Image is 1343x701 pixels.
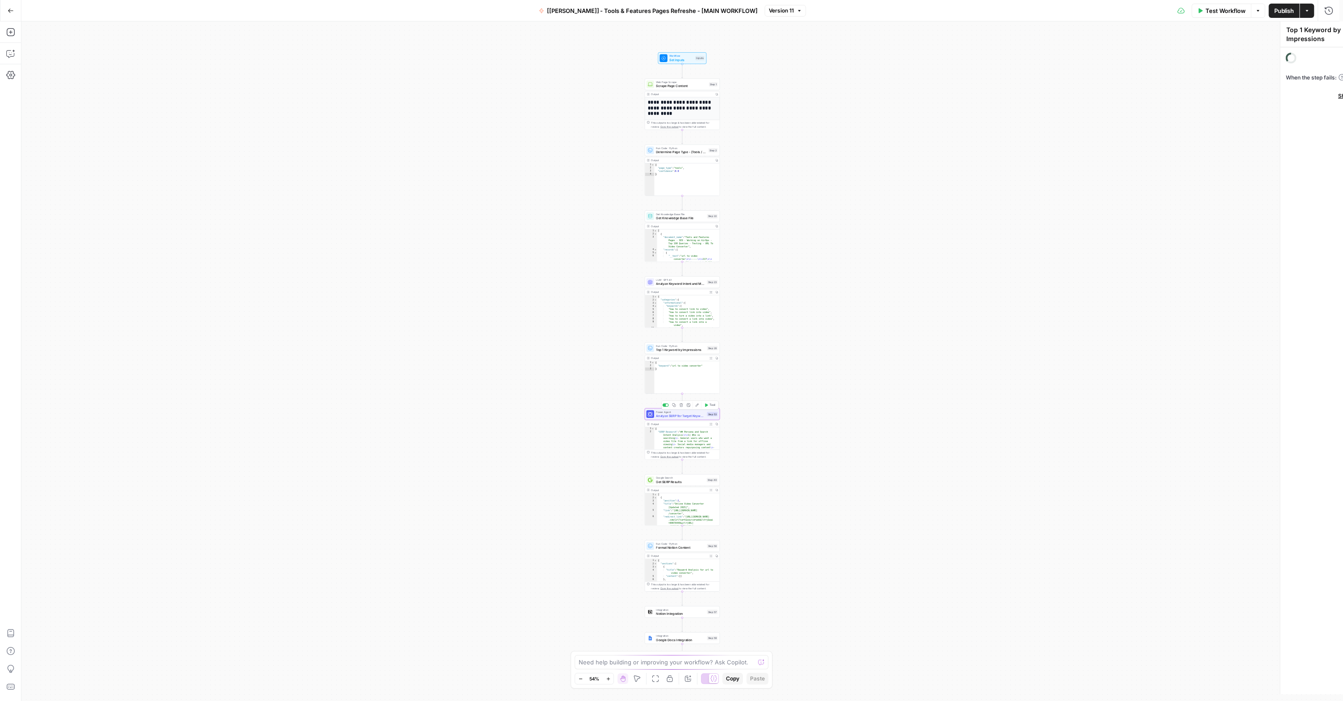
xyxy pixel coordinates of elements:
div: 1 [645,295,657,298]
div: Output [651,92,712,96]
span: Toggle code folding, rows 1 through 137 [654,295,657,298]
span: Run Code · Python [656,542,705,546]
div: 5 [645,308,657,311]
span: Run Code · Python [656,344,705,348]
span: Set Inputs [669,58,693,63]
div: 10 [645,327,657,330]
div: 1 [645,229,657,233]
span: LLM · GPT-4.1 [656,278,705,282]
span: Get Knowledge Base File [656,212,705,216]
div: 7 [645,314,657,317]
img: Notion_app_logo.png [648,609,653,614]
div: Power AgentAnalyze SERP for Target Keyword - Top 10 SERPsStep 53TestOutput{ "SERP Research":"## P... [645,408,720,459]
div: 8 [645,317,657,321]
div: Step 22 [707,214,717,218]
span: Scrape Page Content [656,83,707,88]
span: Toggle code folding, rows 5 through 11 [654,251,657,255]
div: Step 58 [707,544,717,548]
div: Output [651,554,706,558]
span: Publish [1274,6,1294,15]
button: Paste [747,673,768,684]
div: Output [651,158,712,162]
div: 2 [645,562,657,565]
div: Output [651,488,706,492]
g: Edge from step_58 to step_57 [681,592,683,605]
div: 6 [645,255,657,264]
div: Step 59 [707,636,717,640]
span: Toggle code folding, rows 4 through 705 [654,248,657,251]
div: Output [651,290,706,294]
g: Edge from step_2 to step_22 [681,196,683,210]
span: Integration [656,608,705,612]
span: Analyze Keyword Intent and Metrics [656,281,705,286]
span: [[PERSON_NAME]] - Tools & Features Pages Refreshe - [MAIN WORKFLOW] [547,6,758,15]
div: 1 [645,361,654,364]
span: Google Search [656,476,705,480]
div: Step 28 [707,346,717,350]
button: Version 11 [765,5,806,17]
button: Test Workflow [1192,4,1251,18]
span: Notion Integration [656,611,705,616]
button: Test [702,402,717,408]
span: Test [709,403,715,407]
span: Test Workflow [1205,6,1246,15]
span: Copy the output [660,587,679,590]
div: 1 [645,427,654,430]
div: Run Code · PythonTop 1 Keyword by ImpressionsStep 28Output{ "keyword":"url to video converter"} [645,342,720,394]
span: Google Docs Integration [656,638,705,643]
div: LLM · GPT-4.1Analyze Keyword Intent and MetricsStep 23Output{ "categories":{ "informational":{ "k... [645,276,720,328]
div: 2 [645,496,657,499]
div: Step 53 [707,412,717,416]
div: Google SearchGet SERP ResultsStep 40Output[ { "position":1, "title":"Online Video Converter [Upda... [645,474,720,526]
div: 9 [645,321,657,327]
div: Output [651,224,712,228]
button: Publish [1269,4,1300,18]
span: Copy the output [660,125,679,129]
div: 4 [645,503,657,509]
span: Version 11 [769,7,794,15]
div: This output is too large & has been abbreviated for review. to view the full content. [651,121,717,129]
span: Toggle code folding, rows 2 through 126 [654,298,657,301]
g: Edge from step_22 to step_23 [681,262,683,275]
div: Step 2 [709,148,718,153]
div: 5 [645,251,657,255]
g: Edge from step_57 to step_59 [681,618,683,632]
div: Output [651,422,706,426]
span: Toggle code folding, rows 2 through 154 [654,562,657,565]
div: 2 [645,298,657,301]
div: Run Code · PythonDetermine Page Type - (Tools / Features)Step 2Output{ "page_type":"tools", "conf... [645,145,720,196]
div: 6 [645,515,657,534]
button: Copy [722,673,743,684]
g: Edge from step_53 to step_40 [681,459,683,473]
span: Analyze SERP for Target Keyword - Top 10 SERPs [656,413,705,418]
div: Step 1 [709,82,718,87]
div: 3 [645,170,654,173]
div: 5 [645,509,657,515]
div: This output is too large & has been abbreviated for review. to view the full content. [651,451,717,458]
div: 1 [645,163,654,167]
div: 3 [645,565,657,568]
span: Paste [750,675,765,683]
img: Instagram%20post%20-%201%201.png [648,636,653,641]
span: Toggle code folding, rows 2 through 14 [654,496,657,499]
div: 5 [645,575,657,578]
span: Get SERP Results [656,479,705,484]
button: [[PERSON_NAME]] - Tools & Features Pages Refreshe - [MAIN WORKFLOW] [534,4,763,18]
g: Edge from step_40 to step_58 [681,526,683,539]
div: 2 [645,167,654,170]
div: This output is too large & has been abbreviated for review. to view the full content. [651,583,717,590]
div: Inputs [695,56,704,60]
span: Toggle code folding, rows 3 through 6 [654,565,657,568]
span: Toggle code folding, rows 2 through 706 [654,233,657,236]
div: 6 [645,311,657,314]
span: Power Agent [656,410,705,414]
div: WorkflowSet InputsInputs [645,52,720,64]
span: Toggle code folding, rows 1 through 707 [654,229,657,233]
div: 1 [645,493,657,496]
span: Toggle code folding, rows 4 through 22 [654,305,657,308]
div: 2 [645,233,657,236]
g: Edge from step_23 to step_28 [681,328,683,342]
span: 54% [589,675,599,682]
span: Toggle code folding, rows 1 through 3 [651,361,654,364]
div: Step 40 [707,478,717,482]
